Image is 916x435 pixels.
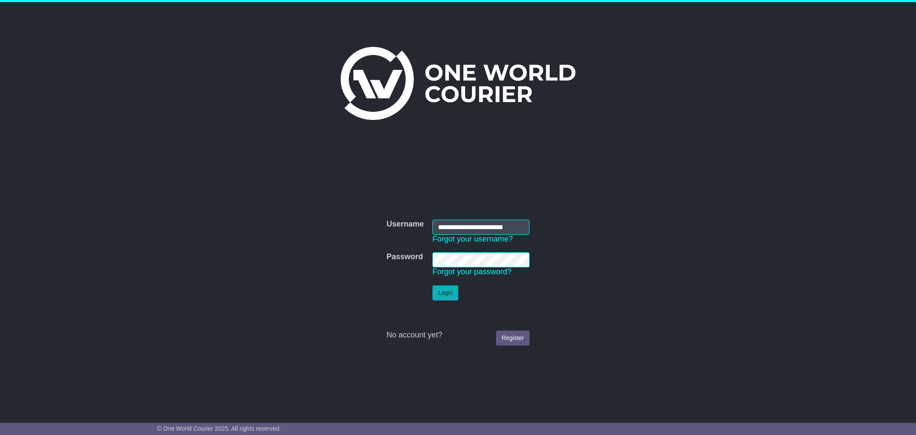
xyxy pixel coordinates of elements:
[386,252,423,262] label: Password
[341,47,575,120] img: One World
[432,235,513,243] a: Forgot your username?
[432,267,511,276] a: Forgot your password?
[157,425,281,432] span: © One World Courier 2025. All rights reserved.
[386,331,530,340] div: No account yet?
[432,285,458,300] button: Login
[496,331,530,346] a: Register
[386,220,424,229] label: Username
